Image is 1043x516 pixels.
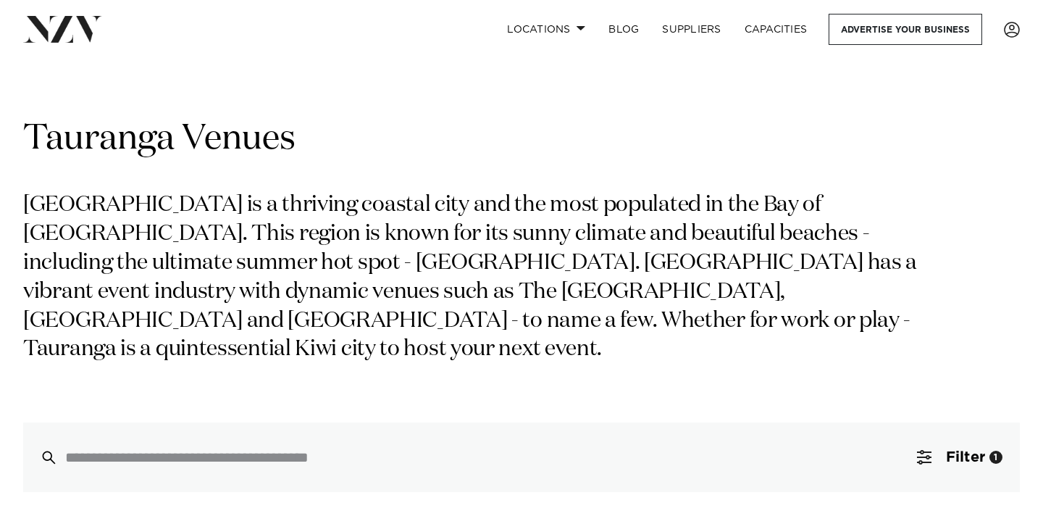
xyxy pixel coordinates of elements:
span: Filter [946,450,985,465]
h1: Tauranga Venues [23,117,1020,162]
p: [GEOGRAPHIC_DATA] is a thriving coastal city and the most populated in the Bay of [GEOGRAPHIC_DAT... [23,191,918,365]
a: SUPPLIERS [650,14,732,45]
a: Advertise your business [829,14,982,45]
a: Locations [495,14,597,45]
button: Filter1 [900,423,1020,492]
div: 1 [989,451,1002,464]
a: BLOG [597,14,650,45]
a: Capacities [733,14,819,45]
img: nzv-logo.png [23,16,102,42]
